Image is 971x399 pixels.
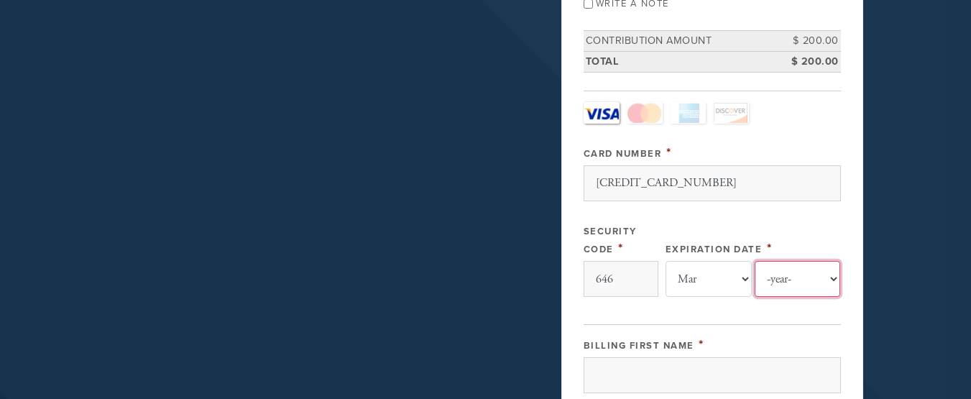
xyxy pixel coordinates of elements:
[666,244,763,255] label: Expiration Date
[776,51,841,72] td: $ 200.00
[584,102,620,124] a: Visa
[584,148,662,160] label: Card Number
[713,102,749,124] a: Discover
[670,102,706,124] a: Amex
[767,240,773,256] span: This field is required.
[584,226,637,255] label: Security Code
[755,261,841,297] select: Expiration Date year
[776,31,841,52] td: $ 200.00
[584,31,776,52] td: Contribution Amount
[584,340,694,352] label: Billing First Name
[666,145,672,160] span: This field is required.
[699,336,704,352] span: This field is required.
[584,51,776,72] td: Total
[666,261,752,297] select: Expiration Date month
[618,240,624,256] span: This field is required.
[627,102,663,124] a: MasterCard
